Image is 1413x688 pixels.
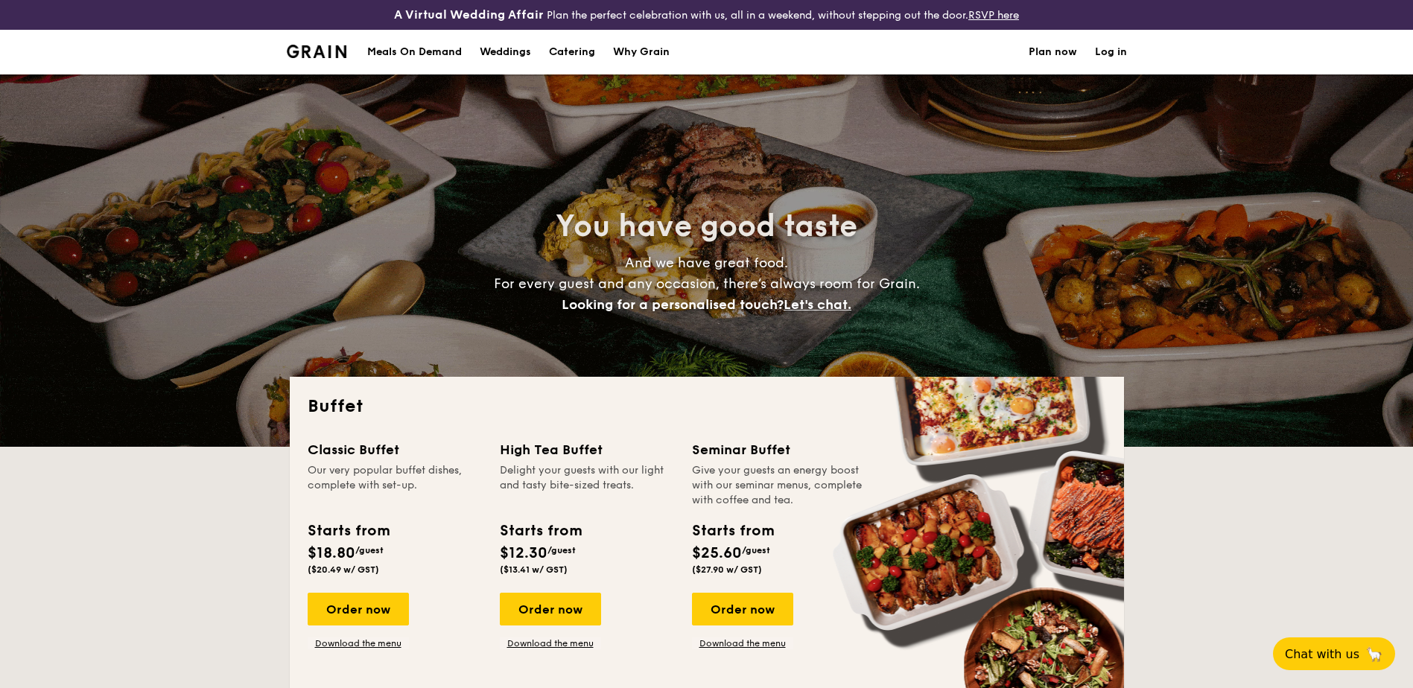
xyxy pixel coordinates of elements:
[308,593,409,625] div: Order now
[604,30,679,74] a: Why Grain
[540,30,604,74] a: Catering
[494,255,920,313] span: And we have great food. For every guest and any occasion, there’s always room for Grain.
[784,296,851,313] span: Let's chat.
[692,439,866,460] div: Seminar Buffet
[287,45,347,58] a: Logotype
[1029,30,1077,74] a: Plan now
[500,463,674,508] div: Delight your guests with our light and tasty bite-sized treats.
[562,296,784,313] span: Looking for a personalised touch?
[968,9,1019,22] a: RSVP here
[613,30,670,74] div: Why Grain
[549,30,595,74] h1: Catering
[308,463,482,508] div: Our very popular buffet dishes, complete with set-up.
[394,6,544,24] h4: A Virtual Wedding Affair
[692,463,866,508] div: Give your guests an energy boost with our seminar menus, complete with coffee and tea.
[547,545,576,555] span: /guest
[742,545,770,555] span: /guest
[500,544,547,562] span: $12.30
[692,593,793,625] div: Order now
[278,6,1136,24] div: Plan the perfect celebration with us, all in a weekend, without stepping out the door.
[500,637,601,649] a: Download the menu
[308,439,482,460] div: Classic Buffet
[308,395,1106,418] h2: Buffet
[500,520,581,542] div: Starts from
[287,45,347,58] img: Grain
[355,545,384,555] span: /guest
[1285,647,1359,661] span: Chat with us
[308,637,409,649] a: Download the menu
[556,208,857,244] span: You have good taste
[367,30,462,74] div: Meals On Demand
[692,520,773,542] div: Starts from
[480,30,531,74] div: Weddings
[471,30,540,74] a: Weddings
[500,564,568,575] span: ($13.41 w/ GST)
[1095,30,1127,74] a: Log in
[308,520,389,542] div: Starts from
[692,637,793,649] a: Download the menu
[500,439,674,460] div: High Tea Buffet
[692,544,742,562] span: $25.60
[308,544,355,562] span: $18.80
[692,564,762,575] span: ($27.90 w/ GST)
[500,593,601,625] div: Order now
[1273,637,1395,670] button: Chat with us🦙
[358,30,471,74] a: Meals On Demand
[1365,646,1383,663] span: 🦙
[308,564,379,575] span: ($20.49 w/ GST)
